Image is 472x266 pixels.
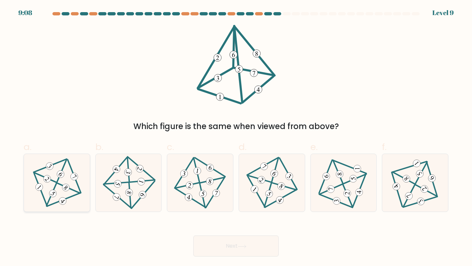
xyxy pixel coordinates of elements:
span: e. [310,141,318,153]
button: Next [193,236,279,256]
span: f. [382,141,386,153]
div: 9:08 [18,8,32,18]
span: b. [95,141,103,153]
span: c. [167,141,174,153]
span: d. [239,141,246,153]
div: Level 9 [432,8,454,18]
div: Which figure is the same when viewed from above? [28,121,444,132]
span: a. [24,141,31,153]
